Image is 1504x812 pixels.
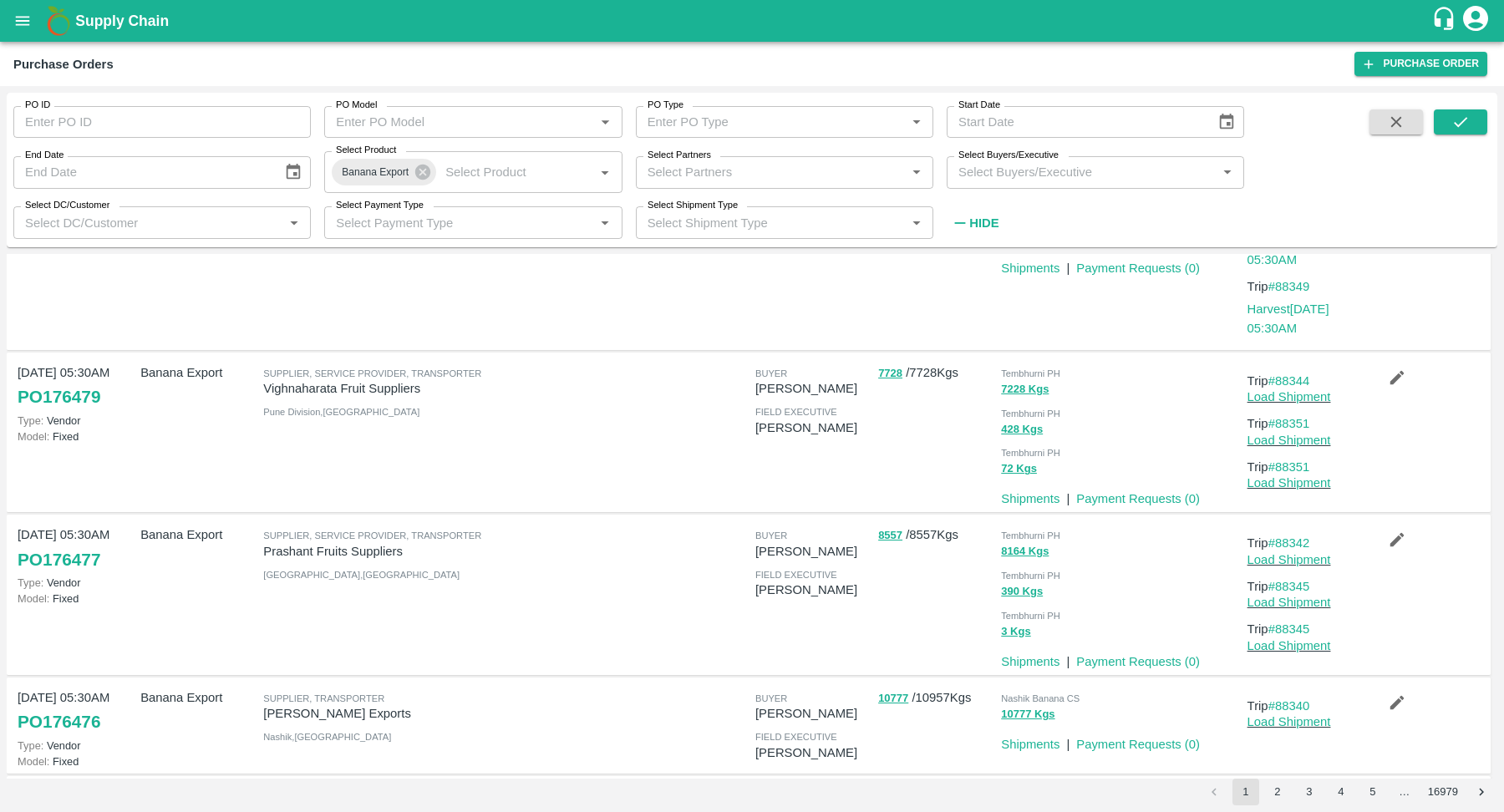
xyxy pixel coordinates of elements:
[336,99,378,112] label: PO Model
[1059,728,1070,754] div: |
[878,363,994,383] p: / 7728 Kgs
[332,164,419,181] span: Banana Export
[277,156,309,188] button: Choose date
[1247,390,1331,403] a: Load Shipment
[1359,779,1386,805] button: Go to page 5
[25,99,50,112] label: PO ID
[329,211,567,233] input: Select Payment Type
[1468,779,1495,805] button: Go to next page
[75,13,169,29] b: Supply Chain
[1268,374,1310,388] a: #88344
[1268,417,1310,430] a: #88351
[1076,492,1200,505] a: Payment Requests (0)
[140,363,257,382] p: Banana Export
[755,743,871,762] p: [PERSON_NAME]
[13,53,114,75] div: Purchase Orders
[329,111,567,133] input: Enter PO Model
[75,9,1431,33] a: Supply Chain
[1001,705,1054,724] button: 10777 Kgs
[648,99,683,112] label: PO Type
[1247,458,1364,476] p: Trip
[906,111,927,133] button: Open
[594,212,616,234] button: Open
[263,530,481,540] span: Supplier, Service Provider, Transporter
[755,704,871,723] p: [PERSON_NAME]
[140,688,257,707] p: Banana Export
[1076,261,1200,275] a: Payment Requests (0)
[1247,639,1331,652] a: Load Shipment
[1354,52,1487,76] a: Purchase Order
[1268,460,1310,474] a: #88351
[906,161,927,183] button: Open
[1247,553,1331,566] a: Load Shipment
[1001,380,1049,399] button: 7228 Kgs
[594,111,616,133] button: Open
[878,525,994,545] p: / 8557 Kgs
[1001,448,1060,458] span: Tembhurni PH
[283,212,305,234] button: Open
[1001,622,1030,642] button: 3 Kgs
[1391,784,1418,800] div: …
[1247,715,1331,728] a: Load Shipment
[648,149,711,162] label: Select Partners
[263,379,502,398] p: Vighnaharata Fruit Suppliers
[1247,577,1364,596] p: Trip
[1268,536,1310,550] a: #88342
[878,688,994,708] p: / 10957 Kgs
[263,542,502,561] p: Prashant Fruits Suppliers
[1328,779,1354,805] button: Go to page 4
[1001,530,1060,540] span: Tembhurni PH
[878,689,908,708] button: 10777
[332,159,436,185] div: Banana Export
[1059,483,1070,508] div: |
[958,99,1000,112] label: Start Date
[1268,580,1310,593] a: #88345
[336,199,424,212] label: Select Payment Type
[263,368,481,378] span: Supplier, Service Provider, Transporter
[1217,161,1238,183] button: Open
[18,545,100,575] a: PO176477
[1001,738,1059,751] a: Shipments
[878,526,902,546] button: 8557
[18,430,49,443] span: Model:
[1001,571,1060,581] span: Tembhurni PH
[952,161,1212,183] input: Select Buyers/Executive
[1001,655,1059,668] a: Shipments
[18,382,100,412] a: PO176479
[1211,106,1242,138] button: Choose date
[18,413,134,429] p: Vendor
[18,525,134,544] p: [DATE] 05:30AM
[18,576,43,589] span: Type:
[1001,611,1060,621] span: Tembhurni PH
[3,2,42,40] button: open drawer
[1296,779,1323,805] button: Go to page 3
[755,570,837,580] span: field executive
[263,407,419,417] span: Pune Division , [GEOGRAPHIC_DATA]
[1247,414,1364,433] p: Trip
[25,199,109,212] label: Select DC/Customer
[906,212,927,234] button: Open
[18,363,134,382] p: [DATE] 05:30AM
[1268,622,1310,636] a: #88345
[18,739,43,752] span: Type:
[18,738,134,754] p: Vendor
[648,199,738,212] label: Select Shipment Type
[18,211,278,233] input: Select DC/Customer
[1247,434,1331,447] a: Load Shipment
[18,688,134,707] p: [DATE] 05:30AM
[18,754,134,769] p: Fixed
[336,144,396,157] label: Select Product
[439,161,568,183] input: Select Product
[1076,655,1200,668] a: Payment Requests (0)
[18,591,134,606] p: Fixed
[1059,646,1070,671] div: |
[1001,420,1043,439] button: 428 Kgs
[1001,582,1043,601] button: 390 Kgs
[25,149,64,162] label: End Date
[755,419,871,437] p: [PERSON_NAME]
[755,542,871,561] p: [PERSON_NAME]
[1001,492,1059,505] a: Shipments
[755,407,837,417] span: field executive
[969,216,998,230] strong: Hide
[18,429,134,444] p: Fixed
